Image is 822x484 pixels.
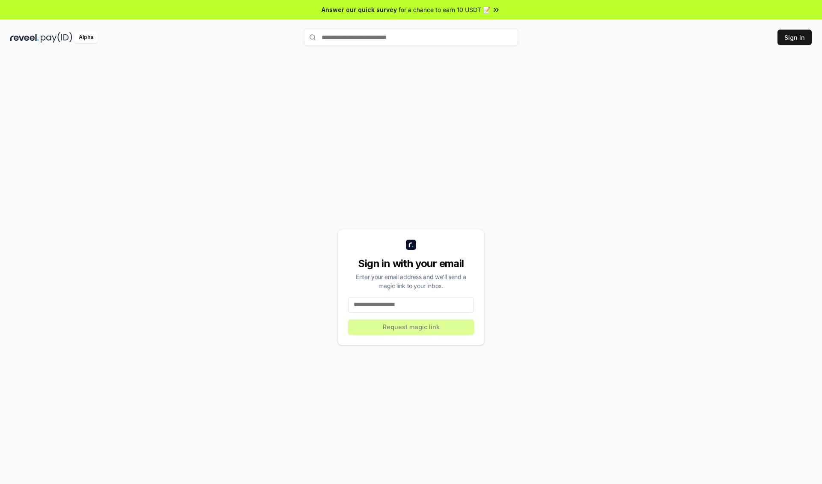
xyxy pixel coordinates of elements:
img: reveel_dark [10,32,39,43]
div: Alpha [74,32,98,43]
span: for a chance to earn 10 USDT 📝 [399,5,490,14]
img: logo_small [406,240,416,250]
span: Answer our quick survey [322,5,397,14]
img: pay_id [41,32,72,43]
div: Sign in with your email [348,257,474,271]
button: Sign In [777,30,812,45]
div: Enter your email address and we’ll send a magic link to your inbox. [348,272,474,290]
